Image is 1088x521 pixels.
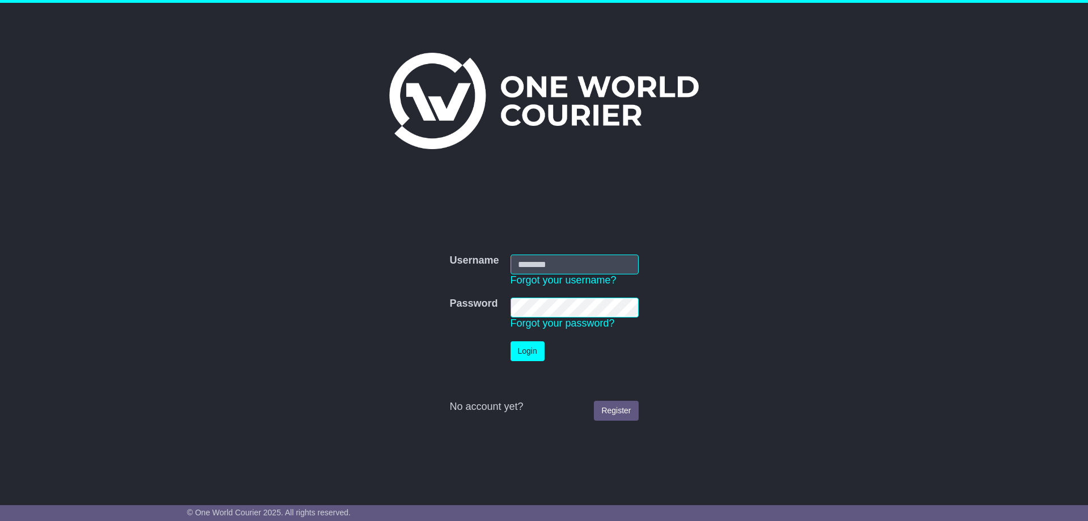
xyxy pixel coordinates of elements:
label: Username [449,255,499,267]
img: One World [389,53,699,149]
a: Forgot your password? [511,317,615,329]
button: Login [511,341,545,361]
label: Password [449,298,498,310]
a: Register [594,401,638,421]
a: Forgot your username? [511,274,617,286]
span: © One World Courier 2025. All rights reserved. [187,508,351,517]
div: No account yet? [449,401,638,413]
